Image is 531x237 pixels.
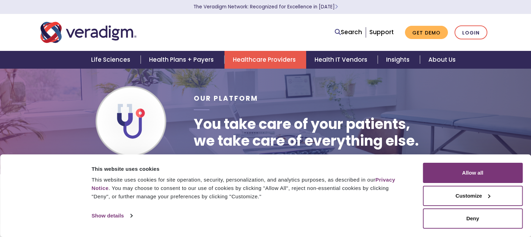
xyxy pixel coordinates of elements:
[423,186,523,206] button: Customize
[91,165,407,173] div: This website uses cookies
[193,3,338,10] a: The Veradigm Network: Recognized for Excellence in [DATE]Learn More
[224,51,306,69] a: Healthcare Providers
[40,21,137,44] img: Veradigm logo
[83,51,141,69] a: Life Sciences
[335,3,338,10] span: Learn More
[335,28,362,37] a: Search
[420,51,464,69] a: About Us
[455,25,487,40] a: Login
[405,26,448,39] a: Get Demo
[91,211,132,221] a: Show details
[194,116,419,149] h1: You take care of your patients, we take care of everything else.
[141,51,224,69] a: Health Plans + Payers
[91,176,407,201] div: This website uses cookies for site operation, security, personalization, and analytics purposes, ...
[423,163,523,183] button: Allow all
[194,94,258,103] span: Our Platform
[369,28,394,36] a: Support
[378,51,420,69] a: Insights
[423,208,523,229] button: Deny
[306,51,378,69] a: Health IT Vendors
